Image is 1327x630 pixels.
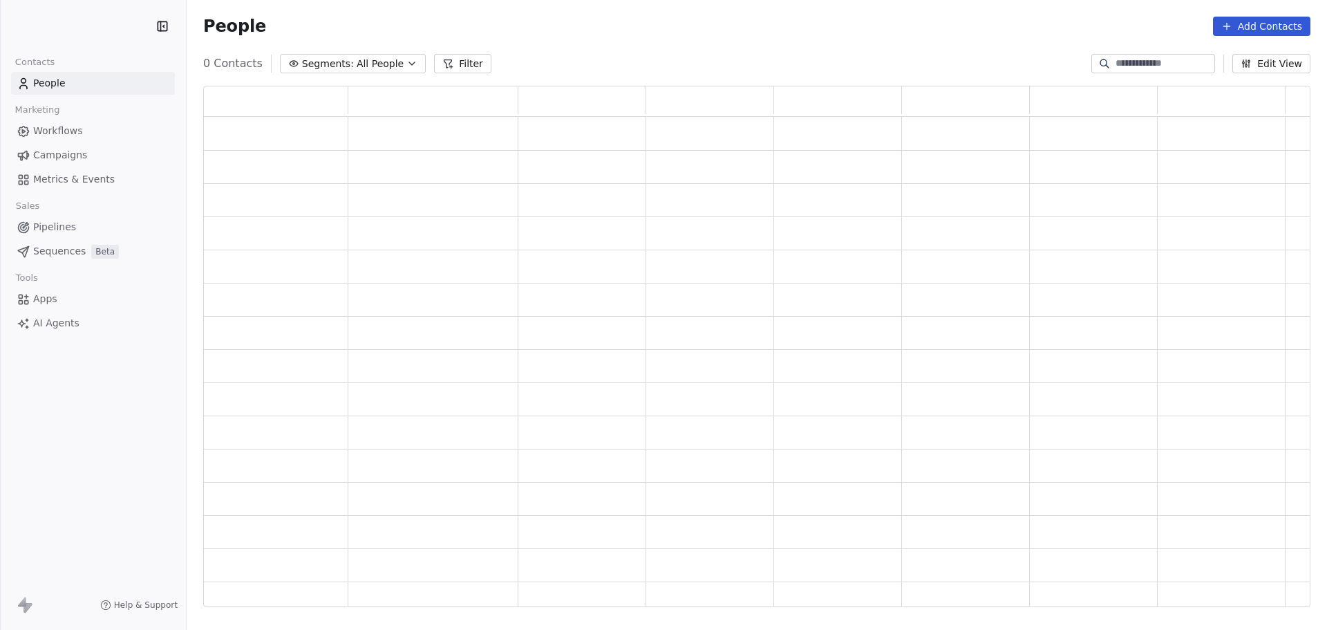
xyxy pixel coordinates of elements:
span: Workflows [33,124,83,138]
span: People [203,16,266,37]
a: AI Agents [11,312,175,335]
a: Help & Support [100,600,178,611]
span: Pipelines [33,220,76,234]
a: Pipelines [11,216,175,239]
a: Workflows [11,120,175,142]
span: Contacts [9,52,61,73]
span: Segments: [302,57,354,71]
span: Help & Support [114,600,178,611]
span: AI Agents [33,316,79,331]
span: All People [357,57,404,71]
a: Metrics & Events [11,168,175,191]
span: Beta [91,245,119,259]
span: Tools [10,268,44,288]
span: Sequences [33,244,86,259]
span: Apps [33,292,57,306]
button: Add Contacts [1213,17,1310,36]
button: Filter [434,54,491,73]
a: People [11,72,175,95]
span: Campaigns [33,148,87,163]
span: Marketing [9,100,66,120]
span: Metrics & Events [33,172,115,187]
a: Campaigns [11,144,175,167]
span: 0 Contacts [203,55,263,72]
span: Sales [10,196,46,216]
button: Edit View [1232,54,1310,73]
a: Apps [11,288,175,311]
a: SequencesBeta [11,240,175,263]
span: People [33,76,66,91]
